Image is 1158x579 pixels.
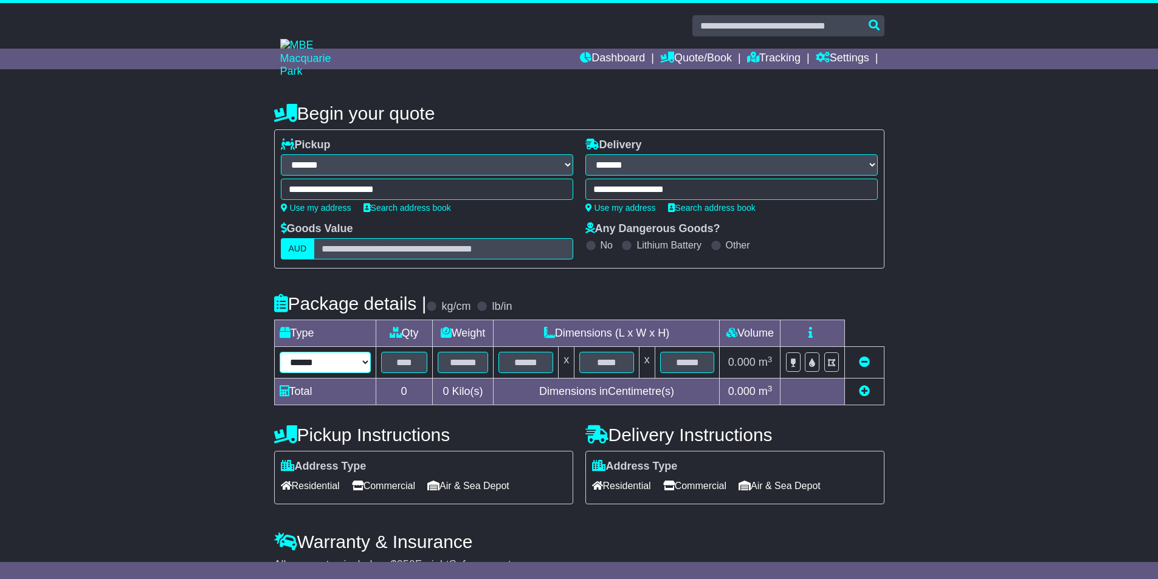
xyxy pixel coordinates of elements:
img: MBE Macquarie Park [280,39,353,78]
label: No [601,239,613,251]
span: 0.000 [728,356,756,368]
td: x [639,347,655,379]
label: Lithium Battery [636,239,701,251]
h4: Package details | [274,293,427,313]
a: Use my address [281,203,351,213]
a: Dashboard [580,49,645,69]
label: kg/cm [441,300,470,313]
label: Delivery [585,139,642,152]
h4: Warranty & Insurance [274,532,884,552]
td: Kilo(s) [432,379,494,405]
a: Tracking [747,49,801,69]
span: Air & Sea Depot [739,476,821,495]
a: Settings [816,49,869,69]
h4: Delivery Instructions [585,425,884,445]
h4: Pickup Instructions [274,425,573,445]
span: m [759,385,773,397]
sup: 3 [768,384,773,393]
label: Address Type [281,460,367,473]
td: Dimensions (L x W x H) [494,320,720,347]
a: Search address book [668,203,756,213]
td: Type [274,320,376,347]
label: Address Type [592,460,678,473]
a: Add new item [859,385,870,397]
span: 250 [397,558,415,570]
label: AUD [281,238,315,259]
label: Any Dangerous Goods? [585,222,720,236]
h4: Begin your quote [274,103,884,123]
td: Weight [432,320,494,347]
span: Commercial [663,476,726,495]
td: Dimensions in Centimetre(s) [494,379,720,405]
a: Search address book [364,203,451,213]
a: Use my address [585,203,656,213]
span: m [759,356,773,368]
td: x [559,347,574,379]
span: Air & Sea Depot [427,476,509,495]
label: lb/in [492,300,512,313]
span: Residential [281,476,340,495]
span: Residential [592,476,651,495]
sup: 3 [768,355,773,364]
label: Goods Value [281,222,353,236]
label: Pickup [281,139,331,152]
a: Remove this item [859,356,870,368]
label: Other [726,239,750,251]
td: Qty [376,320,432,347]
span: 0 [443,385,449,397]
div: All our quotes include a $ FreightSafe warranty. [274,558,884,572]
span: 0.000 [728,385,756,397]
span: Commercial [352,476,415,495]
td: Volume [720,320,781,347]
td: 0 [376,379,432,405]
a: Quote/Book [660,49,732,69]
td: Total [274,379,376,405]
